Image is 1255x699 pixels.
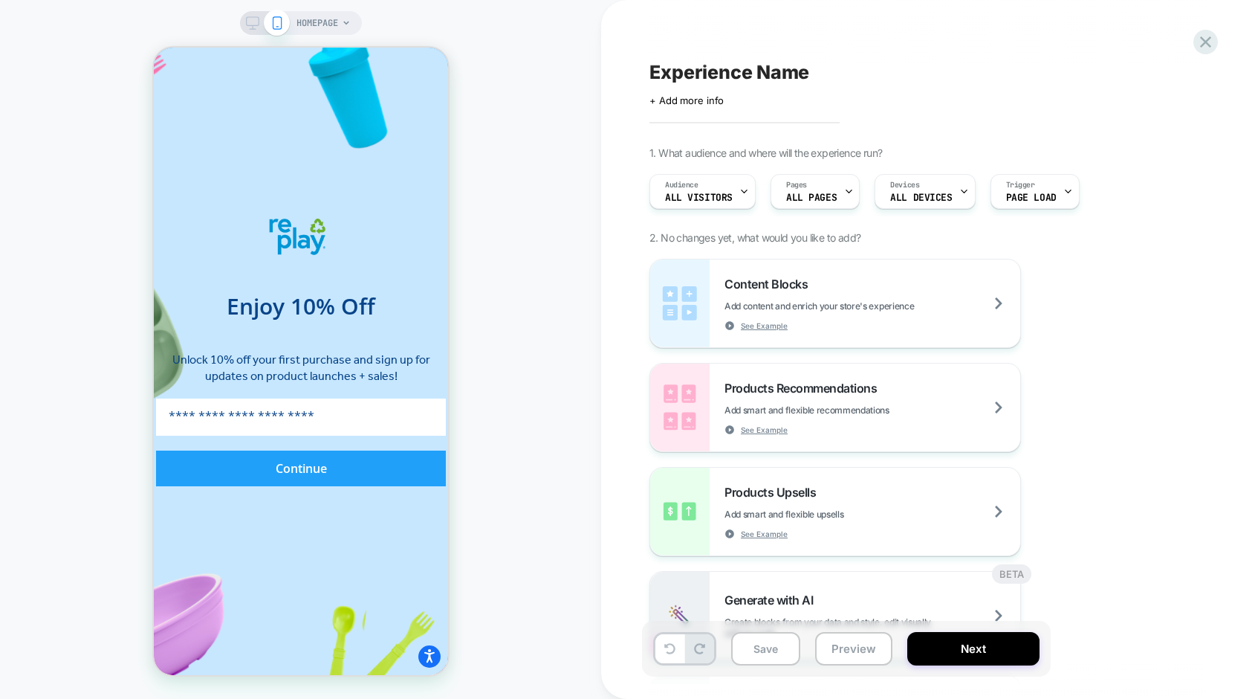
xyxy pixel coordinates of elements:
[649,231,860,244] span: 2. No changes yet, what would you like to add?
[724,277,815,291] span: Content Blocks
[724,381,884,396] span: Products Recommendations
[665,193,733,203] span: All Visitors
[724,509,918,520] span: Add smart and flexible upsells
[190,6,217,33] button: Close prompt
[786,180,807,190] span: Pages
[724,593,820,608] span: Generate with AI
[992,564,1031,584] div: BETA
[741,529,788,539] span: See Example
[649,61,809,83] span: Experience Name
[2,351,292,388] input: Enter your email address
[890,180,919,190] span: Devices
[724,405,964,416] span: Add smart and flexible recommendations
[1006,180,1035,190] span: Trigger
[2,403,292,439] button: Continue
[18,106,205,120] div: Sign up or Log in
[786,193,837,203] span: ALL PAGES
[724,300,988,312] span: Add content and enrich your store's experience
[73,243,221,274] span: Enjoy 10% Off
[731,632,800,666] button: Save
[815,632,892,666] button: Preview
[724,485,823,500] span: Products Upsells
[649,94,724,106] span: + Add more info
[724,616,1020,639] span: Create blocks from your data and style, edit visually with no code
[649,146,882,159] span: 1. What audience and where will the experience run?
[890,193,952,203] span: ALL DEVICES
[907,632,1040,666] button: Next
[296,11,338,35] span: HOMEPAGE
[19,305,276,335] span: Unlock 10% off your first purchase and sign up for updates on product launches + sales!
[18,65,205,94] div: Unlock exclusive rewards and perks
[741,425,788,435] span: See Example
[114,159,173,219] img: Re-Play Logo
[665,180,698,190] span: Audience
[1006,193,1057,203] span: Page Load
[741,320,788,331] span: See Example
